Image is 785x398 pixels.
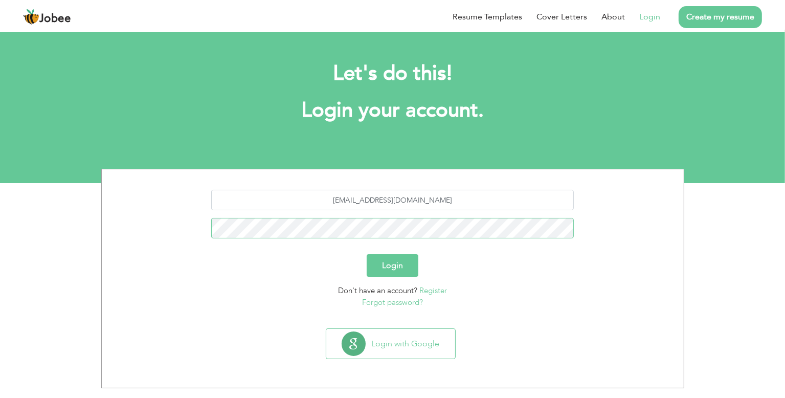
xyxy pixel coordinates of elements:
a: Resume Templates [453,11,522,23]
span: Don't have an account? [338,285,417,296]
a: Login [639,11,660,23]
span: Jobee [39,13,71,25]
a: Register [419,285,447,296]
a: Create my resume [679,6,762,28]
a: Cover Letters [536,11,587,23]
button: Login with Google [326,329,455,359]
img: jobee.io [23,9,39,25]
h1: Login your account. [117,97,669,124]
h2: Let's do this! [117,60,669,87]
a: Jobee [23,9,71,25]
input: Email [211,190,574,210]
a: About [601,11,625,23]
button: Login [367,254,418,277]
a: Forgot password? [362,297,423,307]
